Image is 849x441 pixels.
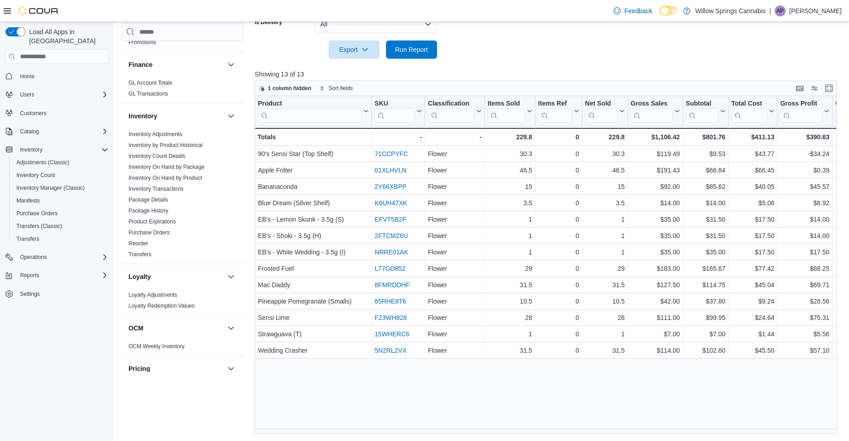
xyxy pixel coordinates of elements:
[686,214,726,225] div: $31.50
[226,323,237,334] button: OCM
[731,198,774,209] div: $5.08
[16,252,51,263] button: Operations
[129,251,151,258] span: Transfers
[780,296,829,307] div: $28.56
[16,289,43,299] a: Settings
[428,100,474,123] div: Classification
[428,296,482,307] div: Flower
[538,329,579,340] div: 0
[585,149,625,160] div: 30.3
[129,272,151,281] h3: Loyalty
[129,152,185,160] span: Inventory Count Details
[731,100,767,123] div: Total Cost
[375,100,422,123] button: SKU
[428,100,474,108] div: Classification
[13,195,108,206] span: Manifests
[18,6,59,15] img: Cova
[121,289,244,315] div: Loyalty
[780,247,829,258] div: $17.50
[129,174,202,182] span: Inventory On Hand by Product
[731,296,774,307] div: $9.24
[386,41,437,59] button: Run Report
[375,151,408,158] a: 71CCPYFC
[129,240,148,247] a: Reorder
[428,280,482,291] div: Flower
[129,163,205,171] span: Inventory On Hand by Package
[780,100,822,108] div: Gross Profit
[780,198,829,209] div: $8.92
[731,264,774,274] div: $77.42
[129,91,168,97] a: GL Transactions
[695,5,766,16] p: Willow Springs Cannabis
[428,132,482,142] div: -
[2,269,112,282] button: Reports
[585,214,625,225] div: 1
[129,197,168,203] a: Package Details
[26,27,108,46] span: Load All Apps in [GEOGRAPHIC_DATA]
[129,79,172,86] span: GL Account Totals
[538,264,579,274] div: 0
[16,126,108,137] span: Catalog
[16,89,38,100] button: Users
[780,182,829,193] div: $45.57
[13,170,108,181] span: Inventory Count
[20,91,34,98] span: Users
[631,231,680,242] div: $35.00
[129,196,168,203] span: Package Details
[488,149,532,160] div: 30.3
[375,132,422,142] div: -
[659,6,679,15] input: Dark Mode
[258,198,369,209] div: Blue Dream (Silver Shelf)
[258,264,369,274] div: Frosted Fuel
[129,229,170,236] span: Purchase Orders
[16,270,108,281] span: Reports
[129,39,156,46] span: Promotions
[16,172,55,179] span: Inventory Count
[334,41,374,59] span: Export
[375,100,415,108] div: SKU
[631,264,680,274] div: $183.00
[375,233,408,240] a: 2FTCMZ6U
[375,100,415,123] div: SKU URL
[585,264,625,274] div: 29
[610,2,656,20] a: Feedback
[258,296,369,307] div: Pineapple Pomegranate (Smalls)
[129,186,184,192] a: Inventory Transactions
[428,313,482,324] div: Flower
[538,149,579,160] div: 0
[538,231,579,242] div: 0
[16,107,108,119] span: Customers
[20,128,39,135] span: Catalog
[258,231,369,242] div: EB's - Shoki - 3.5g (H)
[686,231,726,242] div: $31.50
[780,165,829,176] div: $0.39
[375,200,407,207] a: K6UH47XK
[731,182,774,193] div: $40.05
[129,229,170,236] a: Purchase Orders
[129,302,195,309] span: Loyalty Redemption Values
[428,165,482,176] div: Flower
[13,182,88,193] a: Inventory Manager (Classic)
[9,233,112,245] button: Transfers
[16,210,58,217] span: Purchase Orders
[9,182,112,194] button: Inventory Manager (Classic)
[16,235,39,243] span: Transfers
[16,89,108,100] span: Users
[226,271,237,282] button: Loyalty
[16,70,108,81] span: Home
[780,329,829,340] div: $5.56
[258,313,369,324] div: Sensi Lime
[129,142,203,148] a: Inventory by Product Historical
[631,165,680,176] div: $191.43
[258,100,369,123] button: Product
[428,247,482,258] div: Flower
[329,41,380,59] button: Export
[2,125,112,138] button: Catalog
[780,149,829,160] div: -$34.24
[258,329,369,340] div: Strawguava (T)
[258,182,369,193] div: Bananaconda
[686,100,726,123] button: Subtotal
[686,296,726,307] div: $37.80
[2,143,112,156] button: Inventory
[585,231,625,242] div: 1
